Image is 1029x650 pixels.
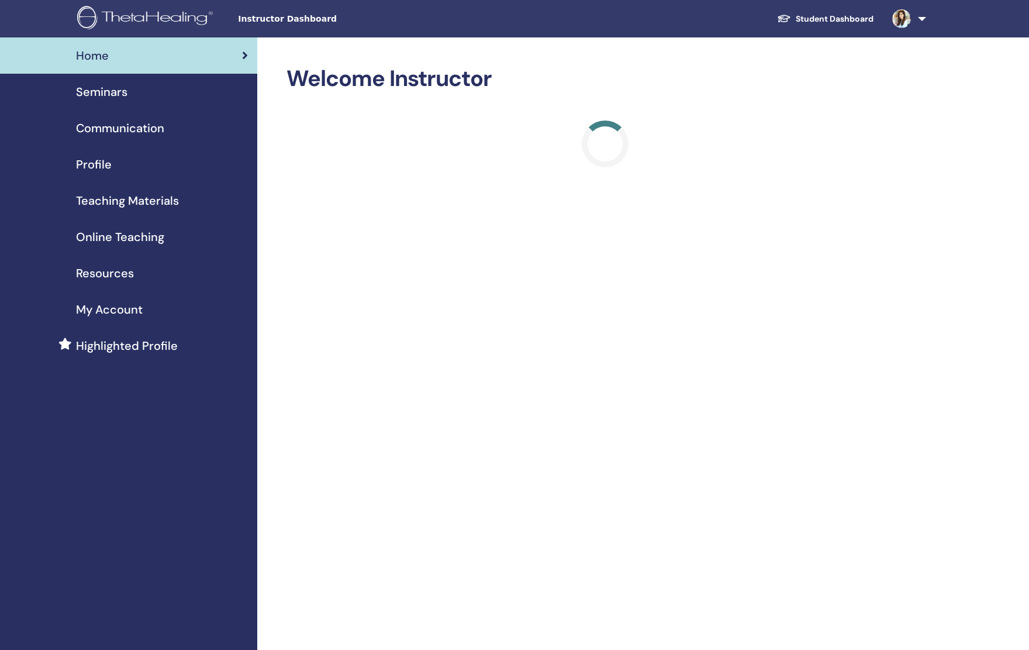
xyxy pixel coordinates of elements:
span: Seminars [76,83,127,101]
span: Home [76,47,109,64]
a: Student Dashboard [768,8,883,30]
span: Highlighted Profile [76,337,178,355]
span: Teaching Materials [76,192,179,209]
h2: Welcome Instructor [286,66,924,92]
img: logo.png [77,6,217,32]
span: Communication [76,119,164,137]
img: default.jpg [892,9,911,28]
span: Profile [76,156,112,173]
img: graduation-cap-white.svg [777,13,791,23]
span: Instructor Dashboard [238,13,413,25]
span: Resources [76,264,134,282]
span: My Account [76,301,143,318]
span: Online Teaching [76,228,164,246]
